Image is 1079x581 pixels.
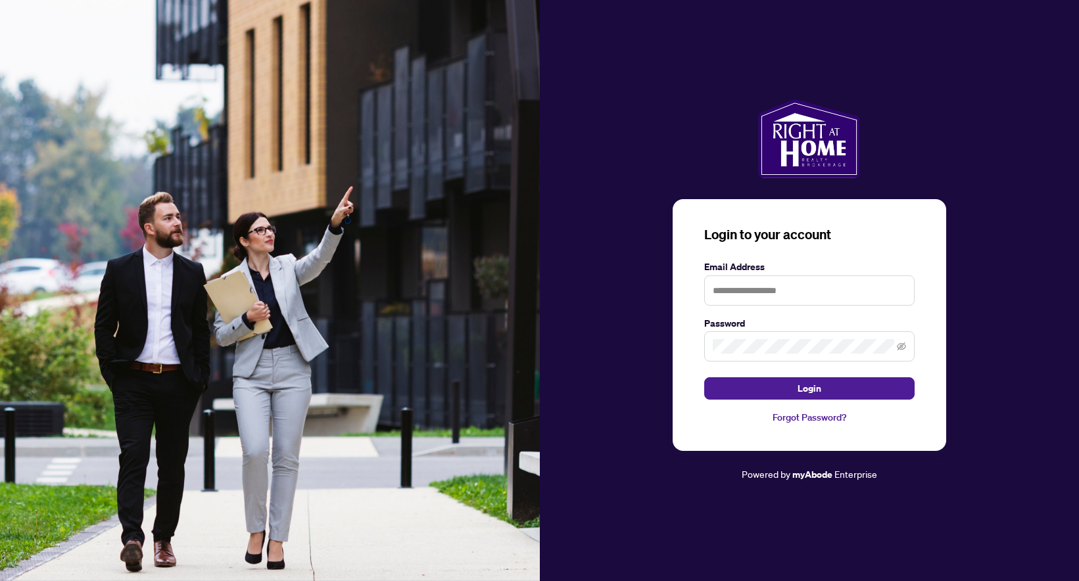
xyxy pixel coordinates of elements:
h3: Login to your account [704,225,915,244]
label: Password [704,316,915,331]
span: Login [798,378,821,399]
span: eye-invisible [897,342,906,351]
button: Login [704,377,915,400]
a: myAbode [792,467,832,482]
label: Email Address [704,260,915,274]
span: Enterprise [834,468,877,480]
img: ma-logo [758,99,860,178]
a: Forgot Password? [704,410,915,425]
span: Powered by [742,468,790,480]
